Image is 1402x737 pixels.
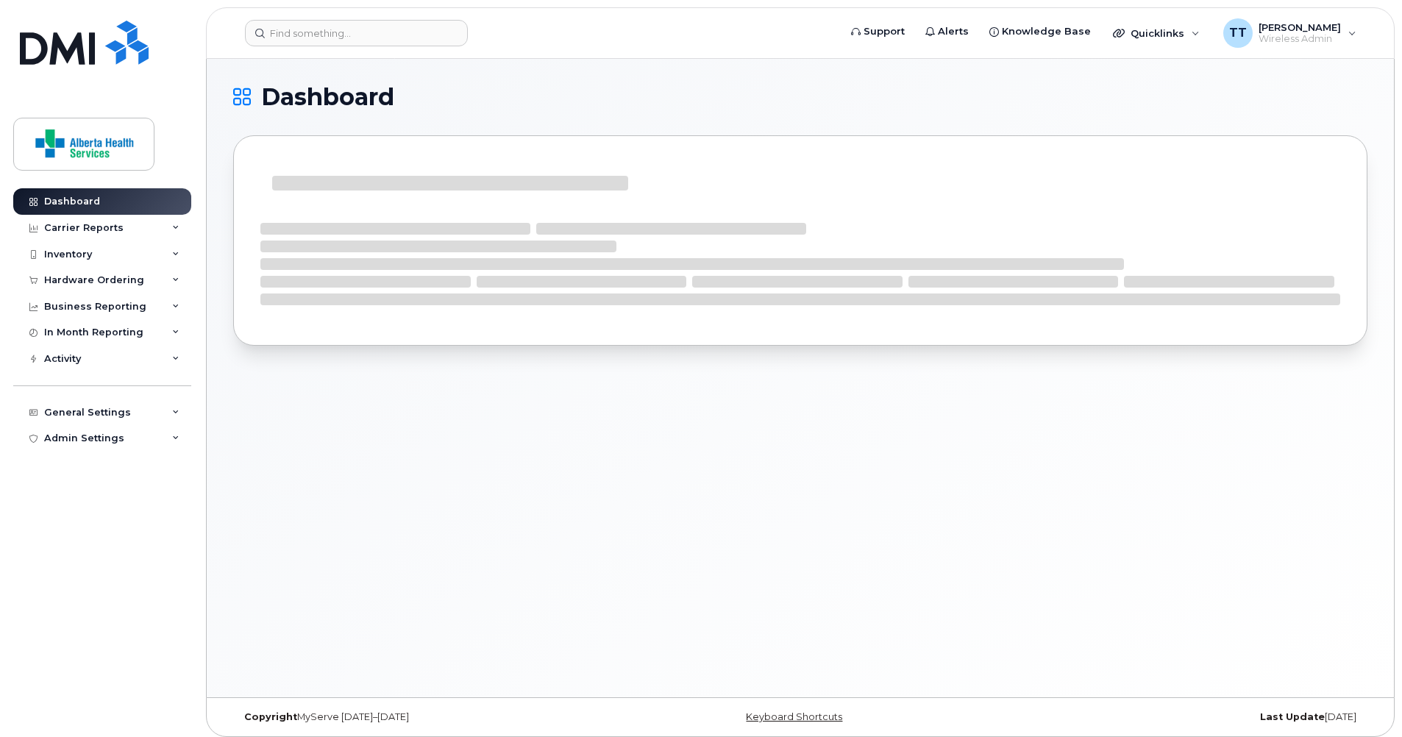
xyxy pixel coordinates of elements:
[1260,711,1325,722] strong: Last Update
[261,86,394,108] span: Dashboard
[746,711,842,722] a: Keyboard Shortcuts
[233,711,611,723] div: MyServe [DATE]–[DATE]
[989,711,1367,723] div: [DATE]
[244,711,297,722] strong: Copyright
